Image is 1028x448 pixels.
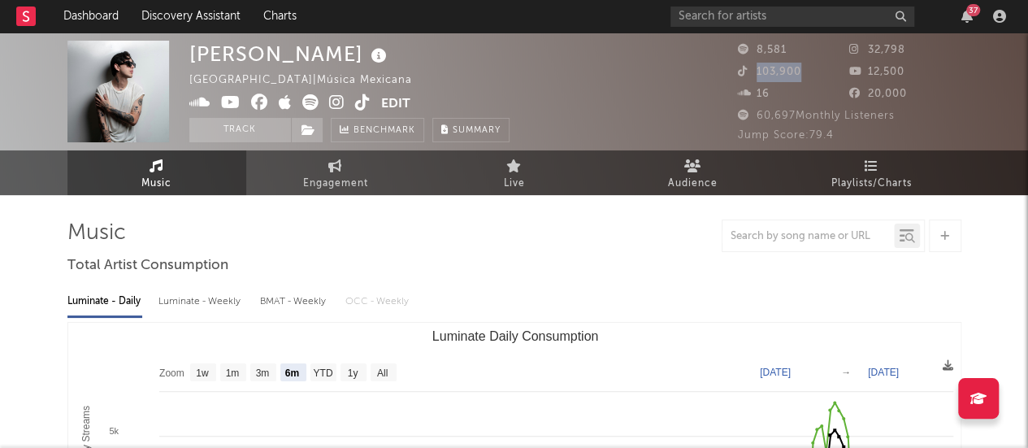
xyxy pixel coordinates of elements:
[331,118,424,142] a: Benchmark
[189,118,291,142] button: Track
[504,174,525,194] span: Live
[260,288,329,315] div: BMAT - Weekly
[189,71,431,90] div: [GEOGRAPHIC_DATA] | Música Mexicana
[313,368,332,379] text: YTD
[966,4,980,16] div: 37
[453,126,501,135] span: Summary
[670,7,914,27] input: Search for artists
[738,111,895,121] span: 60,697 Monthly Listeners
[760,367,791,378] text: [DATE]
[303,174,368,194] span: Engagement
[255,368,269,379] text: 3m
[225,368,239,379] text: 1m
[381,94,410,115] button: Edit
[158,288,244,315] div: Luminate - Weekly
[432,329,598,343] text: Luminate Daily Consumption
[783,150,961,195] a: Playlists/Charts
[347,368,358,379] text: 1y
[738,89,770,99] span: 16
[668,174,718,194] span: Audience
[831,174,912,194] span: Playlists/Charts
[67,288,142,315] div: Luminate - Daily
[849,45,905,55] span: 32,798
[67,150,246,195] a: Music
[961,10,973,23] button: 37
[246,150,425,195] a: Engagement
[109,426,119,436] text: 5k
[159,368,184,379] text: Zoom
[868,367,899,378] text: [DATE]
[67,256,228,276] span: Total Artist Consumption
[738,130,834,141] span: Jump Score: 79.4
[196,368,209,379] text: 1w
[849,89,907,99] span: 20,000
[141,174,171,194] span: Music
[354,121,415,141] span: Benchmark
[425,150,604,195] a: Live
[284,368,298,379] text: 6m
[841,367,851,378] text: →
[376,368,387,379] text: All
[738,67,801,77] span: 103,900
[604,150,783,195] a: Audience
[738,45,787,55] span: 8,581
[722,230,894,243] input: Search by song name or URL
[849,67,904,77] span: 12,500
[189,41,391,67] div: [PERSON_NAME]
[432,118,510,142] button: Summary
